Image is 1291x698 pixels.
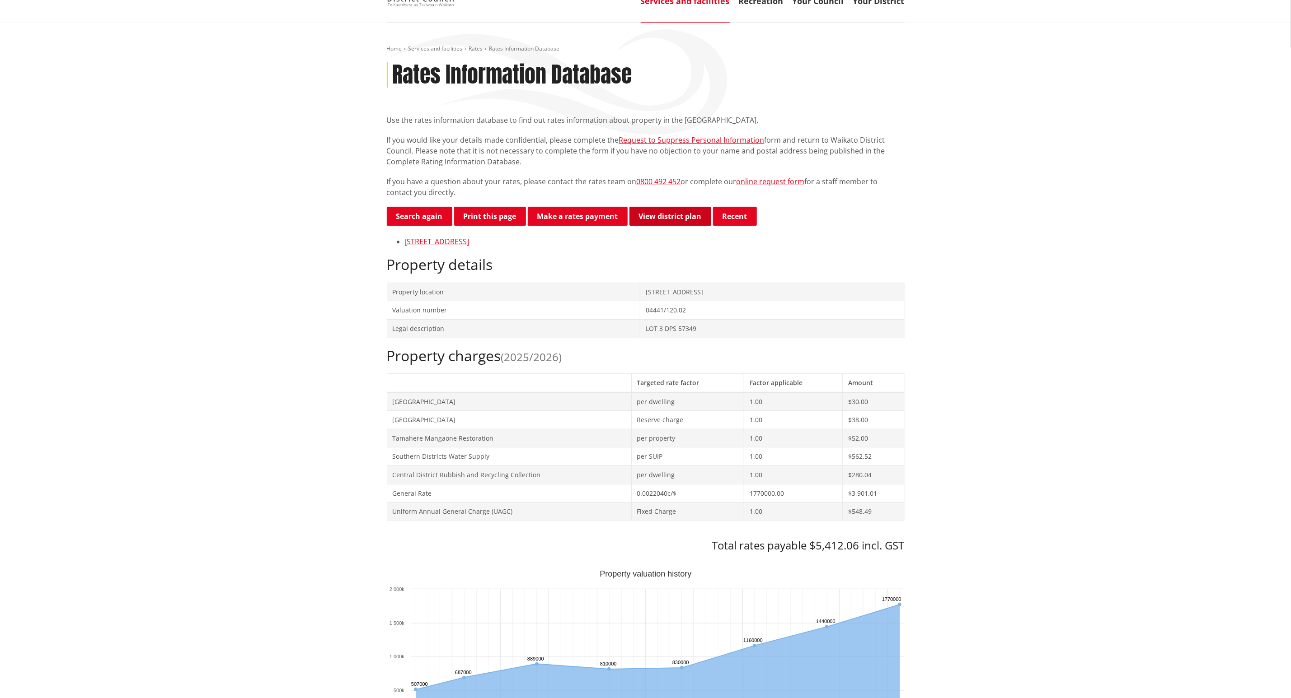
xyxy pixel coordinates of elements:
[387,347,905,364] h2: Property charges
[744,503,843,521] td: 1.00
[469,45,483,52] a: Rates
[394,688,404,693] text: 500k
[387,45,905,53] nav: breadcrumb
[387,465,631,484] td: Central District Rubbish and Recycling Collection
[843,484,904,503] td: $3,901.01
[501,349,562,364] span: (2025/2026)
[631,447,744,466] td: per SUIP
[387,484,631,503] td: General Rate
[411,681,428,687] text: 507000
[387,503,631,521] td: Uniform Annual General Charge (UAGC)
[631,465,744,484] td: per dwelling
[462,676,466,679] path: Friday, Jun 30, 12:00, 687,000. Capital Value.
[387,135,905,167] p: If you would like your details made confidential, please complete the form and return to Waikato ...
[637,177,681,186] a: 0800 492 452
[535,662,539,666] path: Tuesday, Jun 30, 12:00, 889,000. Capital Value.
[744,465,843,484] td: 1.00
[843,503,904,521] td: $548.49
[389,586,404,592] text: 2 000k
[414,688,418,691] path: Wednesday, Jun 30, 12:00, 507,000. Capital Value.
[744,411,843,429] td: 1.00
[713,207,757,226] button: Recent
[680,666,684,670] path: Tuesday, Jun 30, 12:00, 830,000. Capital Value.
[600,661,617,666] text: 810000
[737,177,805,186] a: online request form
[672,660,689,665] text: 830000
[743,638,763,643] text: 1160000
[816,619,836,624] text: 1440000
[744,447,843,466] td: 1.00
[631,392,744,411] td: per dwelling
[640,283,904,301] td: [STREET_ADDRESS]
[389,620,404,626] text: 1 500k
[607,667,611,671] path: Saturday, Jun 30, 12:00, 810,000. Capital Value.
[753,644,756,647] path: Saturday, Jun 30, 12:00, 1,160,000. Capital Value.
[489,45,560,52] span: Rates Information Database
[528,207,628,226] a: Make a rates payment
[744,373,843,392] th: Factor applicable
[825,625,829,628] path: Wednesday, Jun 30, 12:00, 1,440,000. Capital Value.
[631,411,744,429] td: Reserve charge
[408,45,463,52] a: Services and facilities
[387,283,640,301] td: Property location
[843,373,904,392] th: Amount
[389,654,404,659] text: 1 000k
[631,373,744,392] th: Targeted rate factor
[640,319,904,338] td: LOT 3 DPS 57349
[387,319,640,338] td: Legal description
[744,429,843,447] td: 1.00
[387,176,905,198] p: If you have a question about your rates, please contact the rates team on or complete our for a s...
[387,539,905,552] h3: Total rates payable $5,412.06 incl. GST
[405,237,469,247] a: [STREET_ADDRESS]
[387,429,631,447] td: Tamahere Mangaone Restoration
[387,301,640,320] td: Valuation number
[843,392,904,411] td: $30.00
[527,656,544,661] text: 889000
[897,603,901,606] path: Sunday, Jun 30, 12:00, 1,770,000. Capital Value.
[744,392,843,411] td: 1.00
[1249,660,1282,693] iframe: Messenger Launcher
[882,596,901,602] text: 1770000
[843,447,904,466] td: $562.52
[387,256,905,273] h2: Property details
[387,411,631,429] td: [GEOGRAPHIC_DATA]
[631,503,744,521] td: Fixed Charge
[843,465,904,484] td: $280.04
[393,62,632,88] h1: Rates Information Database
[454,207,526,226] button: Print this page
[600,569,691,578] text: Property valuation history
[631,429,744,447] td: per property
[631,484,744,503] td: 0.0022040c/$
[843,411,904,429] td: $38.00
[387,392,631,411] td: [GEOGRAPHIC_DATA]
[387,45,402,52] a: Home
[629,207,711,226] a: View district plan
[744,484,843,503] td: 1770000.00
[387,207,452,226] a: Search again
[640,301,904,320] td: 04441/120.02
[387,115,905,126] p: Use the rates information database to find out rates information about property in the [GEOGRAPHI...
[619,135,765,145] a: Request to Suppress Personal Information
[843,429,904,447] td: $52.00
[455,670,472,675] text: 687000
[387,447,631,466] td: Southern Districts Water Supply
